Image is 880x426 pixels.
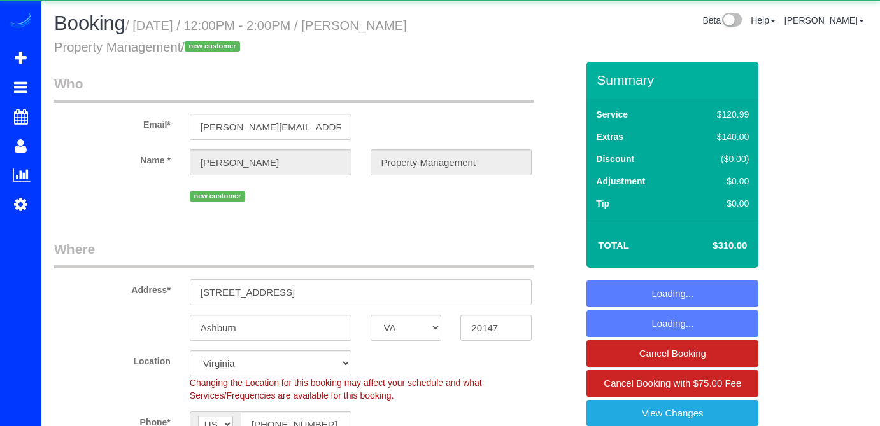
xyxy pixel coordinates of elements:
label: Name * [45,149,180,167]
span: Changing the Location for this booking may affect your schedule and what Services/Frequencies are... [190,378,482,401]
img: New interface [721,13,742,29]
input: Email* [190,114,351,140]
h3: Summary [597,72,752,87]
a: Help [751,15,776,25]
span: new customer [190,191,245,202]
label: Discount [596,153,634,165]
label: Adjustment [596,175,645,188]
h4: $310.00 [674,240,747,251]
div: $0.00 [690,175,749,188]
span: Cancel Booking with $75.00 Fee [604,378,741,388]
div: ($0.00) [690,153,749,165]
div: $0.00 [690,197,749,210]
label: Extras [596,130,623,143]
legend: Where [54,240,534,268]
small: / [DATE] / 12:00PM - 2:00PM / [PERSON_NAME] Property Management [54,18,407,54]
input: City* [190,315,351,341]
label: Location [45,350,180,368]
legend: Who [54,74,534,103]
span: new customer [185,41,240,52]
label: Tip [596,197,609,210]
a: [PERSON_NAME] [784,15,864,25]
strong: Total [598,240,629,251]
input: First Name* [190,149,351,175]
a: Cancel Booking with $75.00 Fee [586,370,758,397]
a: Cancel Booking [586,340,758,367]
span: / [181,40,244,54]
a: Beta [702,15,742,25]
img: Automaid Logo [8,13,33,31]
label: Email* [45,114,180,131]
input: Last Name* [371,149,532,175]
div: $120.99 [690,108,749,121]
label: Address* [45,279,180,296]
div: $140.00 [690,130,749,143]
input: Zip Code* [460,315,532,341]
span: Booking [54,12,125,34]
label: Service [596,108,628,121]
